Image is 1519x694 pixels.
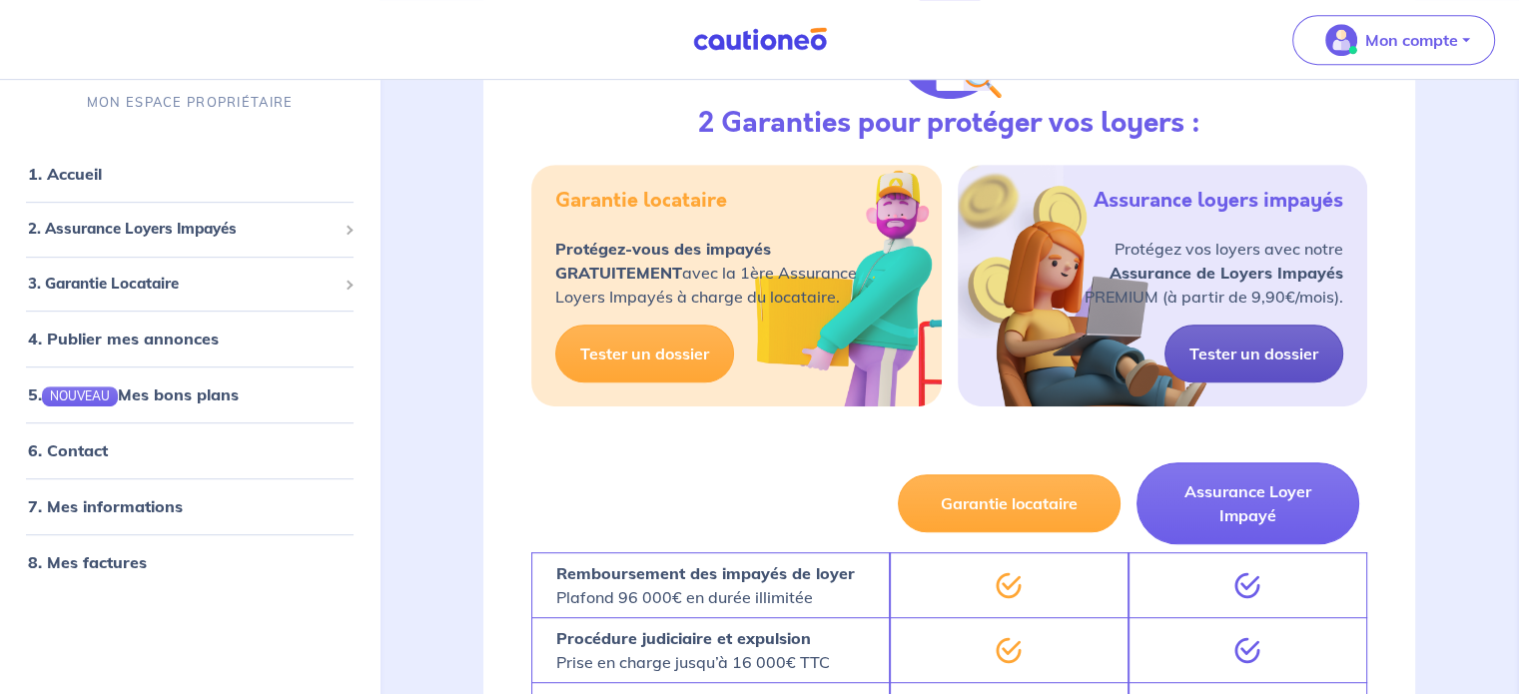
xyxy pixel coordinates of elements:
[28,385,239,405] a: 5.NOUVEAUMes bons plans
[556,628,811,648] strong: Procédure judiciaire et expulsion
[555,237,857,309] p: avec la 1ère Assurance Loyers Impayés à charge du locataire.
[28,165,102,185] a: 1. Accueil
[898,474,1121,532] button: Garantie locataire
[1094,189,1343,213] h5: Assurance loyers impayés
[8,431,372,471] div: 6. Contact
[8,265,372,304] div: 3. Garantie Locataire
[556,563,855,583] strong: Remboursement des impayés de loyer
[87,94,293,113] p: MON ESPACE PROPRIÉTAIRE
[556,561,855,609] p: Plafond 96 000€ en durée illimitée
[28,441,108,461] a: 6. Contact
[1085,237,1343,309] p: Protégez vos loyers avec notre PREMIUM (à partir de 9,90€/mois).
[28,553,147,573] a: 8. Mes factures
[1137,462,1359,544] button: Assurance Loyer Impayé
[685,27,835,52] img: Cautioneo
[28,273,337,296] span: 3. Garantie Locataire
[555,325,734,382] a: Tester un dossier
[555,189,727,213] h5: Garantie locataire
[555,239,771,283] strong: Protégez-vous des impayés GRATUITEMENT
[8,543,372,583] div: 8. Mes factures
[1164,325,1343,382] a: Tester un dossier
[28,330,219,349] a: 4. Publier mes annonces
[28,497,183,517] a: 7. Mes informations
[556,626,830,674] p: Prise en charge jusqu’à 16 000€ TTC
[28,219,337,242] span: 2. Assurance Loyers Impayés
[8,487,372,527] div: 7. Mes informations
[8,211,372,250] div: 2. Assurance Loyers Impayés
[698,107,1200,141] h3: 2 Garanties pour protéger vos loyers :
[1110,263,1343,283] strong: Assurance de Loyers Impayés
[8,155,372,195] div: 1. Accueil
[1292,15,1495,65] button: illu_account_valid_menu.svgMon compte
[1365,28,1458,52] p: Mon compte
[1325,24,1357,56] img: illu_account_valid_menu.svg
[8,320,372,359] div: 4. Publier mes annonces
[8,375,372,415] div: 5.NOUVEAUMes bons plans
